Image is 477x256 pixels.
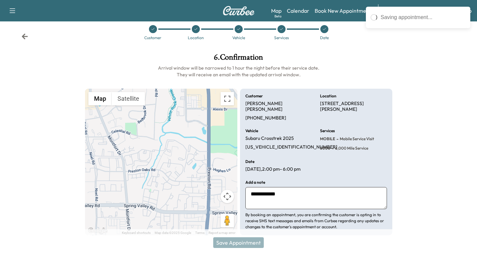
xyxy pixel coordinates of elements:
h6: Location [320,94,336,98]
span: - [330,145,334,152]
img: Curbee Logo [223,6,255,15]
div: Location [188,36,204,40]
p: [DATE] , 2:00 pm - 6:00 pm [245,166,301,172]
div: Customer [144,36,161,40]
div: Services [274,36,289,40]
button: Drag Pegman onto the map to open Street View [221,214,234,227]
h6: Date [245,160,254,164]
button: Toggle fullscreen view [221,92,234,105]
img: Google [87,227,109,235]
a: MapBeta [271,7,282,15]
button: Show satellite imagery [112,92,145,105]
a: Open this area in Google Maps (opens a new window) [87,227,109,235]
span: - [335,136,338,142]
h1: 6 . Confirmation [85,53,392,65]
span: MOBILE [320,136,335,142]
span: 6,000 mile Service [334,146,368,151]
p: Subaru Crosstrek 2025 [245,136,294,142]
div: Date [320,36,329,40]
h6: Vehicle [245,129,258,133]
p: [STREET_ADDRESS][PERSON_NAME] [320,101,387,112]
p: [US_VEHICLE_IDENTIFICATION_NUMBER] [245,144,337,150]
div: Vehicle [232,36,245,40]
div: Saving appointment... [381,13,466,21]
p: [PERSON_NAME] [PERSON_NAME] [245,101,312,112]
a: Book New Appointment [315,7,371,15]
button: Map camera controls [221,190,234,203]
span: Mobile Service Visit [338,136,374,142]
p: [PHONE_NUMBER] [245,115,286,121]
h6: Customer [245,94,263,98]
h6: Arrival window will be narrowed to 1 hour the night before their service date. They will receive ... [85,65,392,78]
span: 6000 [320,146,330,151]
h6: Add a note [245,180,265,184]
button: Show street map [88,92,112,105]
p: By booking an appointment, you are confirming the customer is opting in to receive SMS text messa... [245,212,387,230]
h6: Services [320,129,335,133]
a: Calendar [287,7,309,15]
div: Back [21,33,28,40]
div: Beta [274,14,282,19]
